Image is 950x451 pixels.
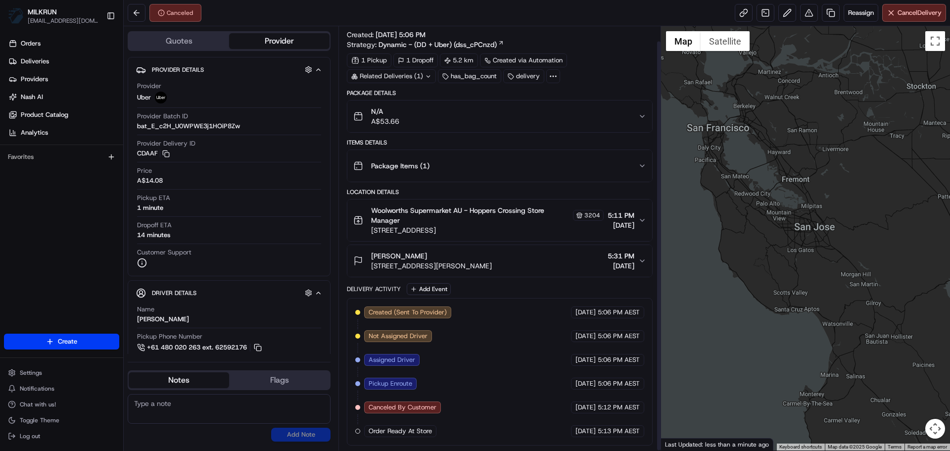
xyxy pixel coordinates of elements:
[503,69,544,83] div: delivery
[347,150,652,182] button: Package Items (1)
[575,379,596,388] span: [DATE]
[440,53,478,67] div: 5.2 km
[379,40,497,50] span: Dynamic - (DD + Uber) (dss_cPCnzd)
[347,245,652,277] button: [PERSON_NAME][STREET_ADDRESS][PERSON_NAME]5:31 PM[DATE]
[701,31,750,51] button: Show satellite imagery
[369,332,427,341] span: Not Assigned Driver
[347,188,652,196] div: Location Details
[925,419,945,439] button: Map camera controls
[369,355,415,364] span: Assigned Driver
[371,225,603,235] span: [STREET_ADDRESS]
[4,53,123,69] a: Deliveries
[882,4,946,22] button: CancelDelivery
[21,75,48,84] span: Providers
[575,308,596,317] span: [DATE]
[137,93,151,102] span: Uber
[149,4,201,22] button: Canceled
[137,149,170,158] button: CDAAF
[155,92,167,103] img: uber-new-logo.jpeg
[664,438,696,451] img: Google
[4,334,119,350] button: Create
[4,71,123,87] a: Providers
[21,57,49,66] span: Deliveries
[828,444,882,450] span: Map data ©2025 Google
[20,401,56,408] span: Chat with us!
[137,166,152,175] span: Price
[898,8,942,17] span: Cancel Delivery
[608,220,634,230] span: [DATE]
[4,36,123,51] a: Orders
[347,200,652,241] button: Woolworths Supermarket AU - Hoppers Crossing Store Manager3204[STREET_ADDRESS]5:11 PM[DATE]
[598,308,640,317] span: 5:06 PM AEST
[598,403,640,412] span: 5:12 PM AEST
[4,4,102,28] button: MILKRUNMILKRUN[EMAIL_ADDRESS][DOMAIN_NAME]
[438,69,501,83] div: has_bag_count
[4,398,119,411] button: Chat with us!
[371,261,492,271] span: [STREET_ADDRESS][PERSON_NAME]
[575,403,596,412] span: [DATE]
[907,444,947,450] a: Report a map error
[371,205,570,225] span: Woolworths Supermarket AU - Hoppers Crossing Store Manager
[347,285,401,293] div: Delivery Activity
[371,116,399,126] span: A$53.66
[393,53,438,67] div: 1 Dropoff
[137,342,263,353] a: +61 480 020 263 ext. 62592176
[137,112,188,121] span: Provider Batch ID
[137,231,170,240] div: 14 minutes
[369,427,432,436] span: Order Ready At Store
[129,372,229,388] button: Notes
[369,308,447,317] span: Created (Sent To Provider)
[129,33,229,49] button: Quotes
[598,427,640,436] span: 5:13 PM AEST
[229,372,330,388] button: Flags
[844,4,878,22] button: Reassign
[575,427,596,436] span: [DATE]
[480,53,567,67] a: Created via Automation
[137,305,154,314] span: Name
[407,283,451,295] button: Add Event
[137,203,163,212] div: 1 minute
[4,382,119,396] button: Notifications
[4,413,119,427] button: Toggle Theme
[371,251,427,261] span: [PERSON_NAME]
[4,429,119,443] button: Log out
[152,289,196,297] span: Driver Details
[608,261,634,271] span: [DATE]
[925,31,945,51] button: Toggle fullscreen view
[137,82,161,91] span: Provider
[8,8,24,24] img: MILKRUN
[20,369,42,377] span: Settings
[229,33,330,49] button: Provider
[20,385,54,393] span: Notifications
[598,332,640,341] span: 5:06 PM AEST
[369,403,436,412] span: Canceled By Customer
[20,416,59,424] span: Toggle Theme
[369,379,412,388] span: Pickup Enroute
[4,89,123,105] a: Nash AI
[666,31,701,51] button: Show street map
[20,432,40,440] span: Log out
[848,8,874,17] span: Reassign
[21,128,48,137] span: Analytics
[347,89,652,97] div: Package Details
[152,66,204,74] span: Provider Details
[137,332,202,341] span: Pickup Phone Number
[347,139,652,147] div: Items Details
[4,149,119,165] div: Favorites
[779,444,822,451] button: Keyboard shortcuts
[371,106,399,116] span: N/A
[137,139,195,148] span: Provider Delivery ID
[58,337,77,346] span: Create
[608,210,634,220] span: 5:11 PM
[28,7,57,17] button: MILKRUN
[664,438,696,451] a: Open this area in Google Maps (opens a new window)
[347,40,504,50] div: Strategy:
[137,221,172,230] span: Dropoff ETA
[347,30,426,40] span: Created:
[608,251,634,261] span: 5:31 PM
[21,39,41,48] span: Orders
[136,285,322,301] button: Driver Details
[575,332,596,341] span: [DATE]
